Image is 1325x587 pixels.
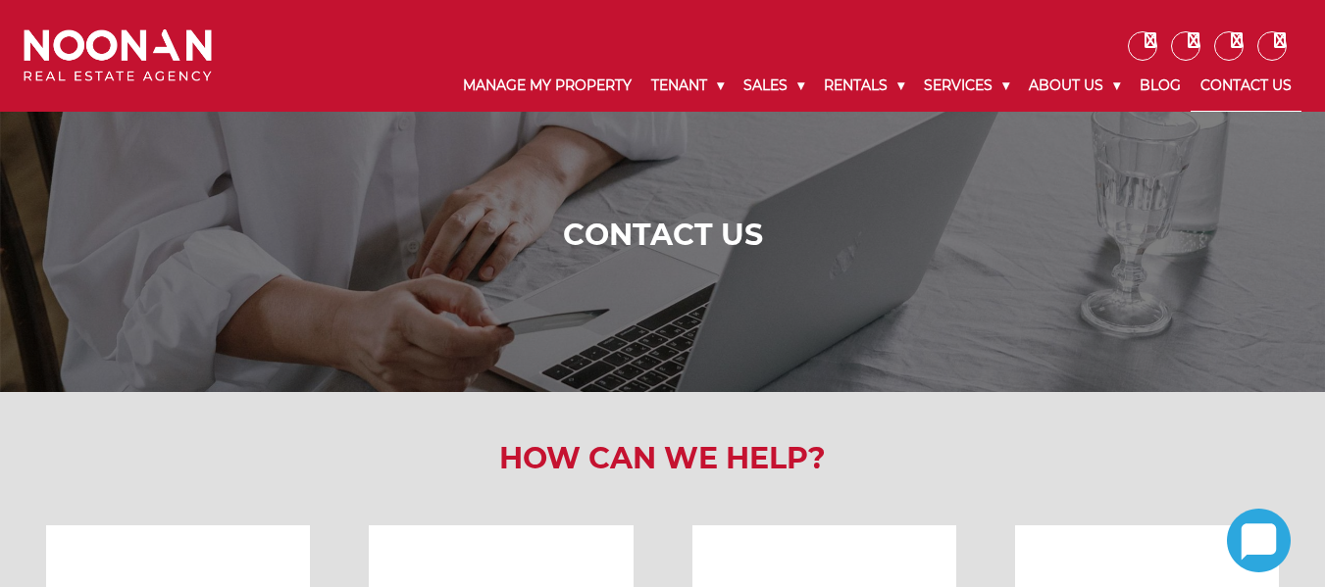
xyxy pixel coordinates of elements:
[9,441,1316,476] h2: How Can We Help?
[734,61,814,111] a: Sales
[1191,61,1301,112] a: Contact Us
[28,218,1297,253] h1: Contact Us
[914,61,1019,111] a: Services
[1130,61,1191,111] a: Blog
[24,29,212,81] img: Noonan Real Estate Agency
[641,61,734,111] a: Tenant
[1019,61,1130,111] a: About Us
[814,61,914,111] a: Rentals
[453,61,641,111] a: Manage My Property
